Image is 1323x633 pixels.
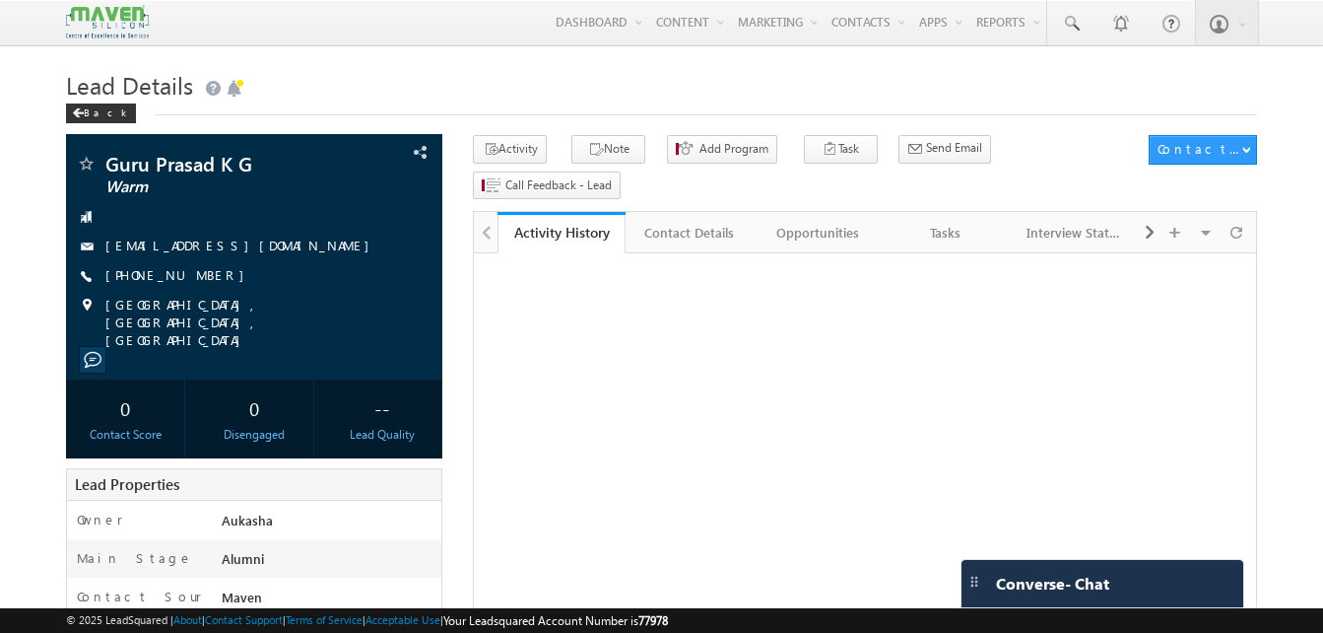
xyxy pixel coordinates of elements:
[898,221,993,245] div: Tasks
[328,389,436,426] div: --
[105,296,409,349] span: [GEOGRAPHIC_DATA], [GEOGRAPHIC_DATA], [GEOGRAPHIC_DATA]
[66,611,668,630] span: © 2025 LeadSquared | | | | |
[1026,221,1121,245] div: Interview Status
[898,135,991,164] button: Send Email
[641,221,736,245] div: Contact Details
[217,549,441,577] div: Alumni
[926,139,982,157] span: Send Email
[205,613,283,626] a: Contact Support
[571,135,645,164] button: Note
[75,474,179,494] span: Lead Properties
[804,135,878,164] button: Task
[77,588,203,623] label: Contact Source
[77,511,123,528] label: Owner
[638,613,668,628] span: 77978
[200,426,308,444] div: Disengaged
[173,613,202,626] a: About
[1149,135,1257,165] button: Contact Actions
[66,104,136,123] div: Back
[755,212,883,253] a: Opportunities
[505,176,612,194] span: Call Feedback - Lead
[200,389,308,426] div: 0
[105,266,254,286] span: [PHONE_NUMBER]
[71,426,179,444] div: Contact Score
[473,135,547,164] button: Activity
[699,140,768,158] span: Add Program
[105,154,337,174] span: Guru Prasad K G
[286,613,363,626] a: Terms of Service
[473,172,621,200] button: Call Feedback - Lead
[105,237,379,253] a: [EMAIL_ADDRESS][DOMAIN_NAME]
[497,212,626,253] a: Activity History
[365,613,440,626] a: Acceptable Use
[222,512,273,528] span: Aukasha
[443,613,668,628] span: Your Leadsquared Account Number is
[105,177,337,197] span: Warm
[66,69,193,101] span: Lead Details
[328,426,436,444] div: Lead Quality
[1011,212,1139,253] a: Interview Status
[66,103,146,119] a: Back
[770,221,865,245] div: Opportunities
[71,389,179,426] div: 0
[66,5,149,39] img: Custom Logo
[217,588,441,615] div: Maven
[667,135,777,164] button: Add Program
[1158,140,1241,158] div: Contact Actions
[966,574,982,590] img: carter-drag
[883,212,1011,253] a: Tasks
[996,575,1109,593] span: Converse - Chat
[626,212,754,253] a: Contact Details
[512,223,611,242] div: Activity History
[77,549,193,567] label: Main Stage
